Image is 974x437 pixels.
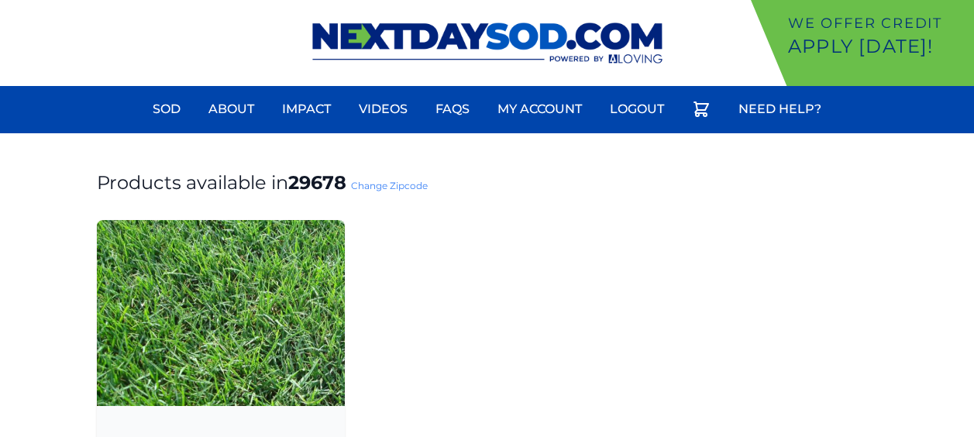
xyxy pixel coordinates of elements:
[351,180,428,191] a: Change Zipcode
[349,91,417,128] a: Videos
[97,170,878,195] h1: Products available in
[426,91,479,128] a: FAQs
[97,220,345,406] img: Tifway 419 Bermuda Product Image
[273,91,340,128] a: Impact
[788,34,968,59] p: Apply [DATE]!
[199,91,263,128] a: About
[488,91,591,128] a: My Account
[788,12,968,34] p: We offer Credit
[288,171,346,194] strong: 29678
[601,91,673,128] a: Logout
[143,91,190,128] a: Sod
[729,91,831,128] a: Need Help?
